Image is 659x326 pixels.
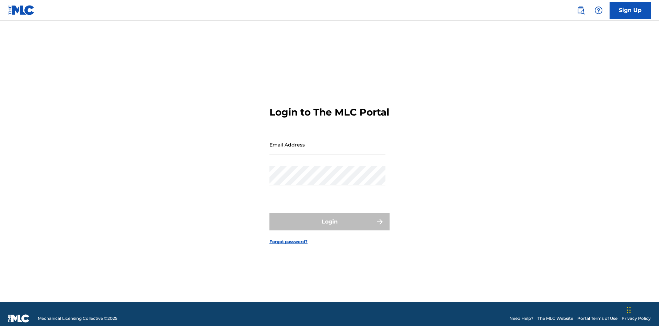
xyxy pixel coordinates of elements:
a: Portal Terms of Use [577,315,617,322]
a: The MLC Website [537,315,573,322]
img: logo [8,314,30,323]
a: Forgot password? [269,239,308,245]
img: MLC Logo [8,5,35,15]
iframe: Chat Widget [625,293,659,326]
span: Mechanical Licensing Collective © 2025 [38,315,117,322]
a: Privacy Policy [622,315,651,322]
img: help [594,6,603,14]
a: Sign Up [610,2,651,19]
a: Public Search [574,3,588,17]
h3: Login to The MLC Portal [269,106,389,118]
div: Help [592,3,605,17]
img: search [577,6,585,14]
a: Need Help? [509,315,533,322]
div: Drag [627,300,631,320]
